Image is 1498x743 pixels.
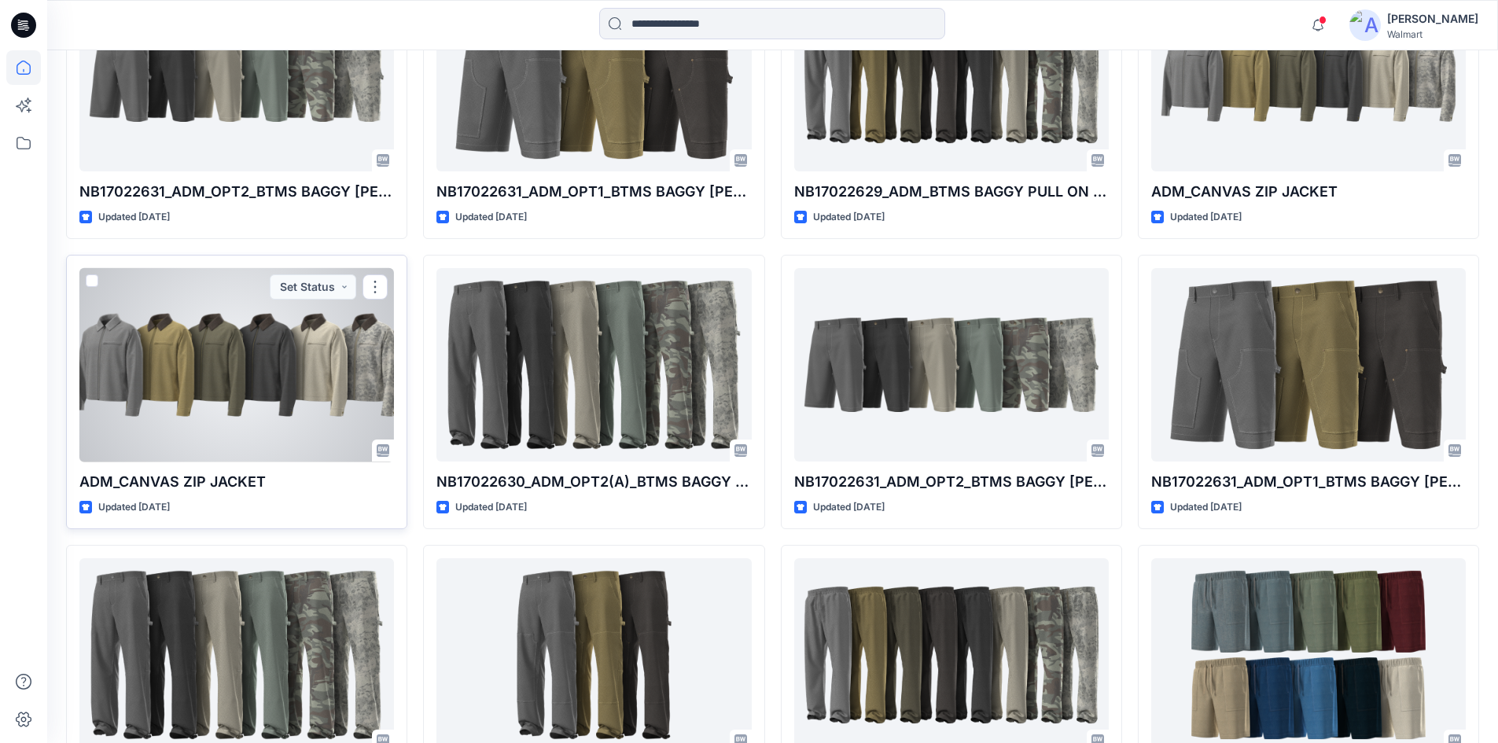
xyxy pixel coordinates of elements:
[1387,28,1478,40] div: Walmart
[98,209,170,226] p: Updated [DATE]
[1151,268,1466,462] a: NB17022631_ADM_OPT1_BTMS BAGGY CARPENTER SHORT
[813,209,885,226] p: Updated [DATE]
[455,499,527,516] p: Updated [DATE]
[813,499,885,516] p: Updated [DATE]
[1170,499,1242,516] p: Updated [DATE]
[1151,471,1466,493] p: NB17022631_ADM_OPT1_BTMS BAGGY [PERSON_NAME] SHORT
[79,471,394,493] p: ADM_CANVAS ZIP JACKET
[794,268,1109,462] a: NB17022631_ADM_OPT2_BTMS BAGGY CARPENTER SHORT
[1349,9,1381,41] img: avatar
[436,181,751,203] p: NB17022631_ADM_OPT1_BTMS BAGGY [PERSON_NAME] SHORT
[455,209,527,226] p: Updated [DATE]
[1151,181,1466,203] p: ADM_CANVAS ZIP JACKET
[436,268,751,462] a: NB17022630_ADM_OPT2(A)_BTMS BAGGY WORKWEAR PANT
[79,268,394,462] a: ADM_CANVAS ZIP JACKET
[794,181,1109,203] p: NB17022629_ADM_BTMS BAGGY PULL ON PANT
[98,499,170,516] p: Updated [DATE]
[794,471,1109,493] p: NB17022631_ADM_OPT2_BTMS BAGGY [PERSON_NAME] SHORT
[436,471,751,493] p: NB17022630_ADM_OPT2(A)_BTMS BAGGY WORKWEAR PANT
[79,181,394,203] p: NB17022631_ADM_OPT2_BTMS BAGGY [PERSON_NAME] SHORT
[1387,9,1478,28] div: [PERSON_NAME]
[1170,209,1242,226] p: Updated [DATE]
